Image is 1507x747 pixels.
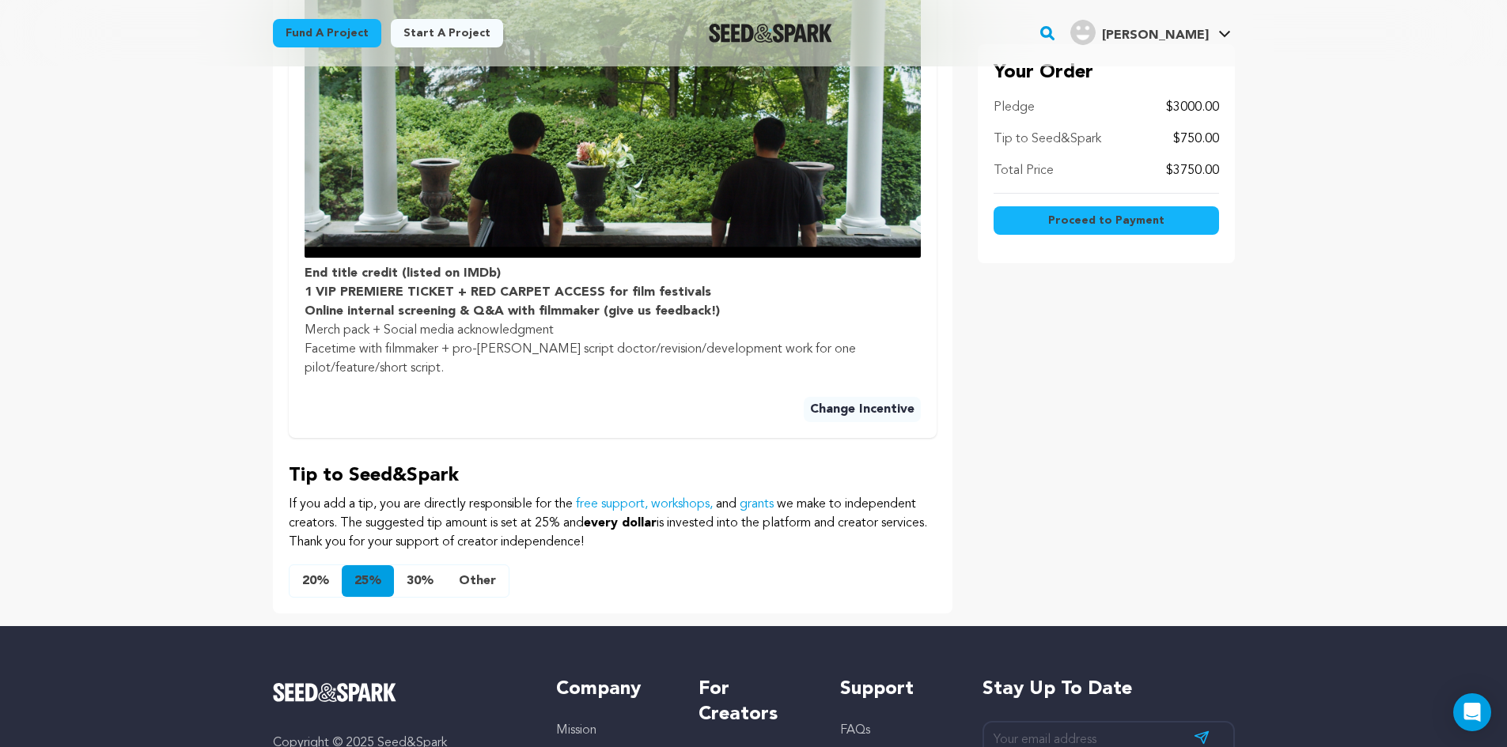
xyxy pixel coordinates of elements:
div: Open Intercom Messenger [1453,693,1491,731]
a: Fund a project [273,19,381,47]
a: grants [740,498,774,511]
h5: Support [840,677,950,702]
p: $3000.00 [1166,98,1219,117]
strong: Online internal screening & Q&A with filmmaker (give us feedback!) [305,305,720,318]
p: If you add a tip, you are directly responsible for the and we make to independent creators. The s... [289,495,937,552]
a: FAQs [840,724,870,737]
li: Facetime with filmmaker + pro-[PERSON_NAME] script doctor/revision/development work for one pilot... [305,340,921,378]
button: Proceed to Payment [994,206,1219,235]
h5: For Creators [699,677,808,727]
p: Total Price [994,161,1054,180]
a: Start a project [391,19,503,47]
span: Proceed to Payment [1048,213,1164,228]
a: Seed&Spark Homepage [709,24,833,43]
button: 30% [394,565,446,597]
button: Change Incentive [804,397,921,422]
li: Merch pack + Social media acknowledgment [305,321,921,340]
img: user.png [1070,20,1096,45]
a: Seed&Spark Homepage [273,683,525,702]
strong: End title credit (listed on IMDb) [305,267,501,280]
span: Liang T.'s Profile [1067,17,1234,50]
span: [PERSON_NAME] [1102,29,1209,42]
a: Mission [556,724,596,737]
strong: 1 VIP PREMIERE TICKET + RED CARPET ACCESS for film festivals [305,286,711,299]
p: $3750.00 [1166,161,1219,180]
button: 25% [342,565,394,597]
h5: Stay up to date [983,677,1235,702]
img: Seed&Spark Logo [273,683,397,702]
h5: Company [556,677,666,702]
img: Seed&Spark Logo Dark Mode [709,24,833,43]
p: Your Order [994,60,1219,85]
div: Liang T.'s Profile [1070,20,1209,45]
p: Tip to Seed&Spark [289,463,937,489]
button: Other [446,565,509,597]
a: Liang T.'s Profile [1067,17,1234,45]
p: $750.00 [1173,130,1219,149]
a: free support, workshops, [576,498,713,511]
span: every dollar [584,517,657,530]
button: 20% [290,565,342,597]
p: Pledge [994,98,1035,117]
p: Tip to Seed&Spark [994,130,1101,149]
